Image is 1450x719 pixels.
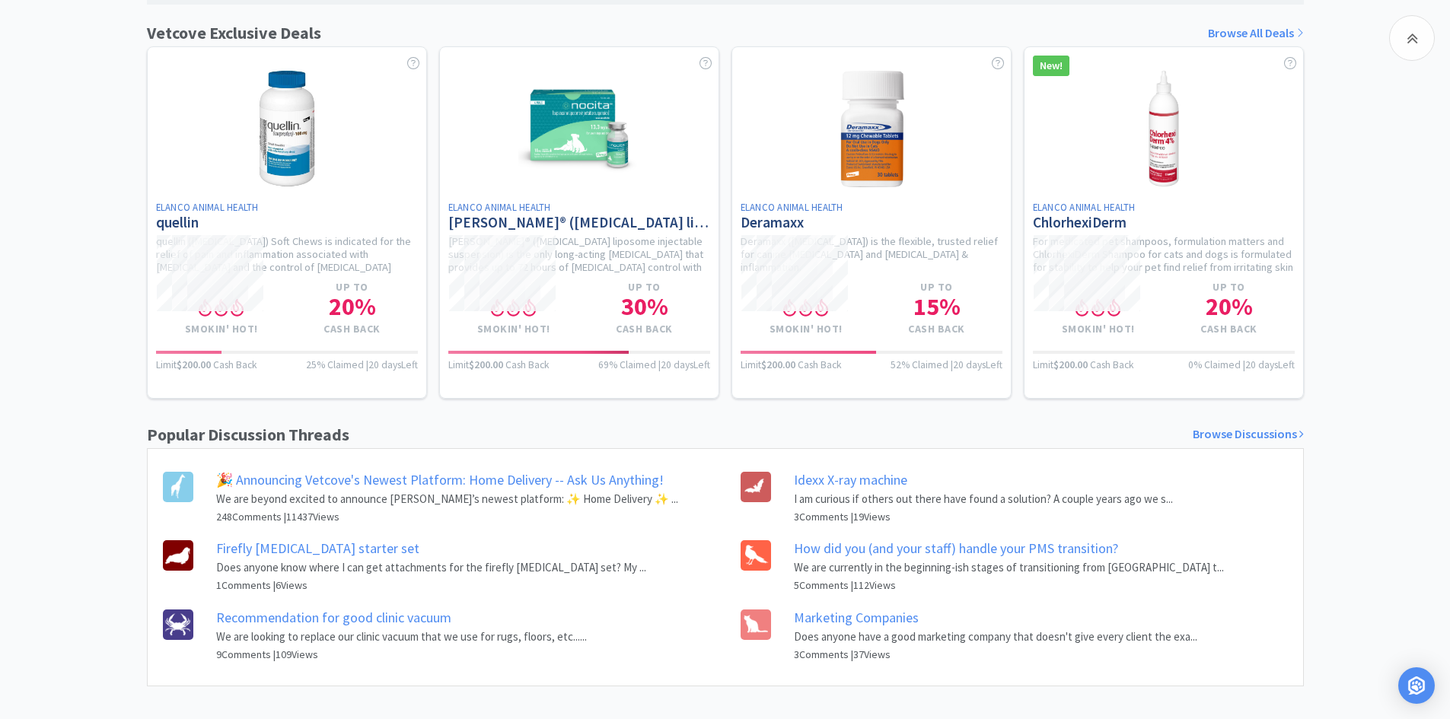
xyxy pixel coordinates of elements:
h6: 5 Comments | 112 Views [794,577,1224,593]
a: New!Elanco Animal HealthChlorhexiDermFor medicated pet shampoos, formulation matters and Chlorhex... [1024,46,1304,398]
h4: Up to [1164,281,1295,294]
h1: Popular Discussion Threads [147,422,349,448]
h4: Up to [872,281,1002,294]
h1: 20 % [287,294,418,319]
h4: Smokin' Hot! [741,323,872,336]
a: Marketing Companies [794,609,919,626]
a: Firefly [MEDICAL_DATA] starter set [216,539,419,557]
a: Elanco Animal Health[PERSON_NAME]® ([MEDICAL_DATA] liposome injectable suspension)[PERSON_NAME]® ... [439,46,719,398]
h6: 3 Comments | 37 Views [794,646,1197,663]
p: We are looking to replace our clinic vacuum that we use for rugs, floors, etc...... [216,628,587,646]
a: How did you (and your staff) handle your PMS transition? [794,539,1118,557]
div: Open Intercom Messenger [1398,667,1435,704]
a: Recommendation for good clinic vacuum [216,609,451,626]
h1: 20 % [1164,294,1295,319]
a: Elanco Animal HealthDeramaxxDeramaxx ([MEDICAL_DATA]) is the flexible, trusted relief for canine ... [731,46,1012,398]
p: I am curious if others out there have found a solution? A couple years ago we s... [794,490,1173,508]
a: Browse All Deals [1208,24,1304,43]
h4: Up to [287,281,418,294]
h4: Smokin' Hot! [1033,323,1164,336]
a: Browse Discussions [1193,425,1304,444]
h4: Cash Back [579,323,710,336]
p: Does anyone have a good marketing company that doesn't give every client the exa... [794,628,1197,646]
h1: 15 % [872,294,1002,319]
h6: 9 Comments | 109 Views [216,646,587,663]
h4: Cash Back [287,323,418,336]
h6: 1 Comments | 6 Views [216,577,646,593]
h4: Up to [579,281,710,294]
p: Does anyone know where I can get attachments for the firefly [MEDICAL_DATA] set? My ... [216,558,646,577]
p: We are currently in the beginning-ish stages of transitioning from [GEOGRAPHIC_DATA] t... [794,558,1224,577]
h4: Cash Back [872,323,1002,336]
p: We are beyond excited to announce [PERSON_NAME]’s newest platform: ✨ Home Delivery ✨ ... [216,490,678,508]
a: Elanco Animal Healthquellinquellin ([MEDICAL_DATA]) Soft Chews is indicated for the relief of pai... [147,46,427,398]
h4: Cash Back [1164,323,1295,336]
a: 🎉 Announcing Vetcove's Newest Platform: Home Delivery -- Ask Us Anything! [216,471,664,488]
h6: 248 Comments | 11437 Views [216,508,678,525]
h1: 30 % [579,294,710,319]
a: Idexx X-ray machine [794,471,907,488]
h6: 3 Comments | 19 Views [794,508,1173,525]
h4: Smokin' Hot! [448,323,579,336]
h1: Vetcove Exclusive Deals [147,20,321,46]
h4: Smokin' Hot! [156,323,287,336]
